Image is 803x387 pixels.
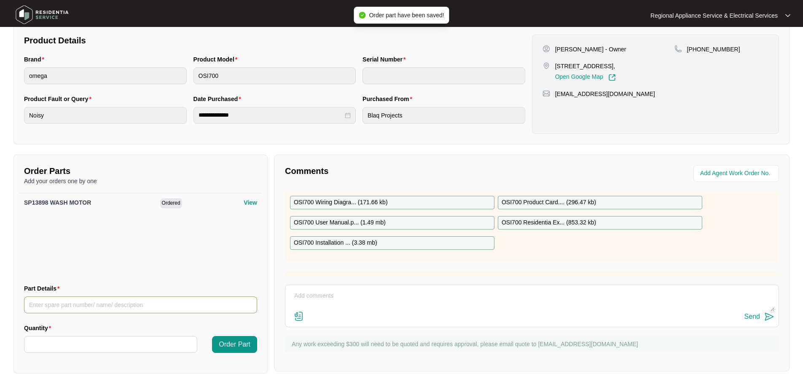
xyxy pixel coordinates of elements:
img: Link-External [608,74,616,81]
label: Serial Number [363,55,409,64]
input: Product Fault or Query [24,107,187,124]
p: Product Details [24,35,525,46]
input: Add Agent Work Order No. [700,168,774,179]
p: [STREET_ADDRESS], [555,62,616,70]
p: [PERSON_NAME] - Owner [555,45,626,53]
input: Purchased From [363,107,525,124]
p: OSI700 User Manual.p... ( 1.49 mb ) [294,218,386,227]
label: Product Fault or Query [24,95,95,103]
button: Send [744,311,774,323]
span: Order part have been saved! [369,12,444,19]
input: Date Purchased [199,111,344,120]
div: Send [744,313,760,320]
input: Serial Number [363,67,525,84]
img: map-pin [542,62,550,69]
input: Product Model [193,67,356,84]
img: dropdown arrow [785,13,790,18]
img: user-pin [542,45,550,53]
input: Part Details [24,296,257,313]
label: Date Purchased [193,95,244,103]
p: [EMAIL_ADDRESS][DOMAIN_NAME] [555,90,655,98]
p: Regional Appliance Service & Electrical Services [650,11,778,20]
label: Purchased From [363,95,416,103]
p: OSI700 Installation ... ( 3.38 mb ) [294,238,377,248]
input: Quantity [24,336,197,352]
a: Open Google Map [555,74,616,81]
p: View [244,198,257,207]
label: Quantity [24,324,54,332]
p: [PHONE_NUMBER] [687,45,740,53]
span: Ordered [160,198,182,208]
img: map-pin [674,45,682,53]
p: OSI700 Wiring Diagra... ( 171.66 kb ) [294,198,388,207]
p: Order Parts [24,165,257,177]
label: Product Model [193,55,241,64]
p: Comments [285,165,526,177]
img: residentia service logo [13,2,72,27]
span: SP13898 WASH MOTOR [24,199,91,206]
img: map-pin [542,90,550,97]
p: OSI700 Residentia Ex... ( 853.32 kb ) [502,218,596,227]
p: Add your orders one by one [24,177,257,185]
button: Order Part [212,336,257,353]
input: Brand [24,67,187,84]
label: Part Details [24,284,63,293]
p: OSI700 Product Card.... ( 296.47 kb ) [502,198,596,207]
span: Order Part [219,339,250,350]
img: file-attachment-doc.svg [294,311,304,321]
img: send-icon.svg [764,312,774,322]
span: check-circle [359,12,365,19]
label: Brand [24,55,48,64]
p: Any work exceeding $300 will need to be quoted and requires approval, please email quote to [EMAI... [292,340,775,348]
